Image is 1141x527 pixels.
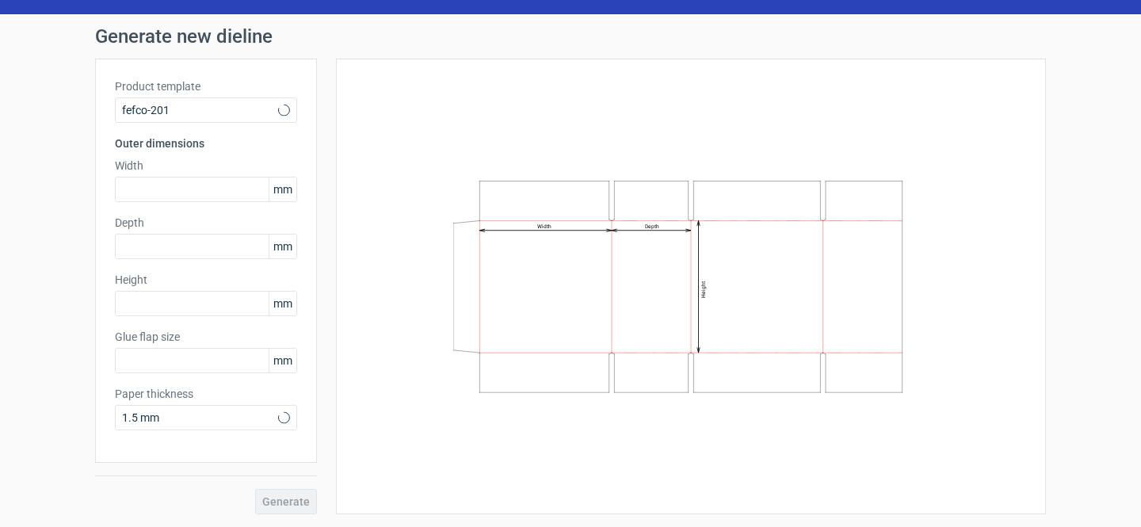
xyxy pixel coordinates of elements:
span: mm [269,235,296,258]
text: Width [537,223,551,230]
span: mm [269,292,296,315]
span: mm [269,178,296,201]
h3: Outer dimensions [115,136,297,151]
label: Depth [115,215,297,231]
span: 1.5 mm [122,410,278,426]
span: fefco-201 [122,102,278,118]
text: Depth [645,223,659,230]
text: Height [700,281,707,298]
label: Width [115,158,297,174]
span: mm [269,349,296,372]
label: Product template [115,78,297,94]
label: Height [115,272,297,288]
label: Glue flap size [115,329,297,345]
h1: Generate new dieline [95,27,1046,46]
label: Paper thickness [115,386,297,402]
